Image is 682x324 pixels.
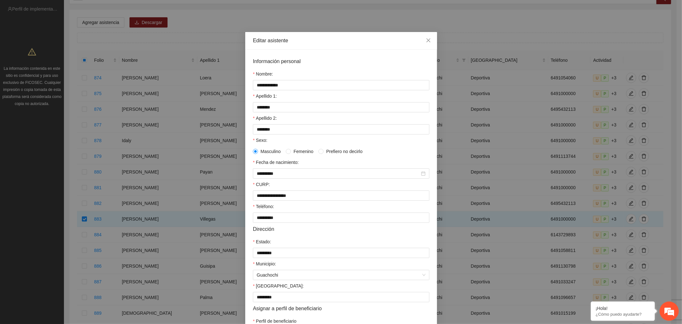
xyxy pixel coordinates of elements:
label: Apellido 1: [253,93,277,100]
input: Colonia: [253,292,429,302]
div: Chatee con nosotros ahora [33,33,107,41]
button: Close [420,32,437,49]
p: ¿Cómo puedo ayudarte? [596,312,650,317]
span: close [426,38,431,43]
span: Femenino [291,148,316,155]
label: Estado: [253,238,271,245]
input: Fecha de nacimiento: [257,170,420,177]
input: CURP: [253,190,429,201]
span: Asignar a perfil de beneficiario [253,304,322,312]
input: Teléfono: [253,213,429,223]
label: Sexo: [253,137,267,144]
textarea: Escriba su mensaje y pulse “Intro” [3,175,122,197]
label: Nombre: [253,70,273,77]
input: Estado: [253,248,429,258]
div: ¡Hola! [596,306,650,311]
input: Apellido 2: [253,124,429,134]
label: Apellido 2: [253,115,277,122]
label: CURP: [253,181,270,188]
input: Nombre: [253,80,429,90]
span: Información personal [253,57,301,65]
span: Estamos en línea. [37,85,88,150]
label: Colonia: [253,282,304,289]
div: Minimizar ventana de chat en vivo [105,3,120,19]
label: Fecha de nacimiento: [253,159,299,166]
div: Editar asistente [253,37,429,44]
span: Prefiero no decirlo [324,148,365,155]
label: Municipio: [253,260,276,267]
span: Masculino [258,148,283,155]
span: Dirección [253,225,274,233]
label: Teléfono: [253,203,274,210]
span: Guachochi [257,270,426,280]
input: Apellido 1: [253,102,429,112]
